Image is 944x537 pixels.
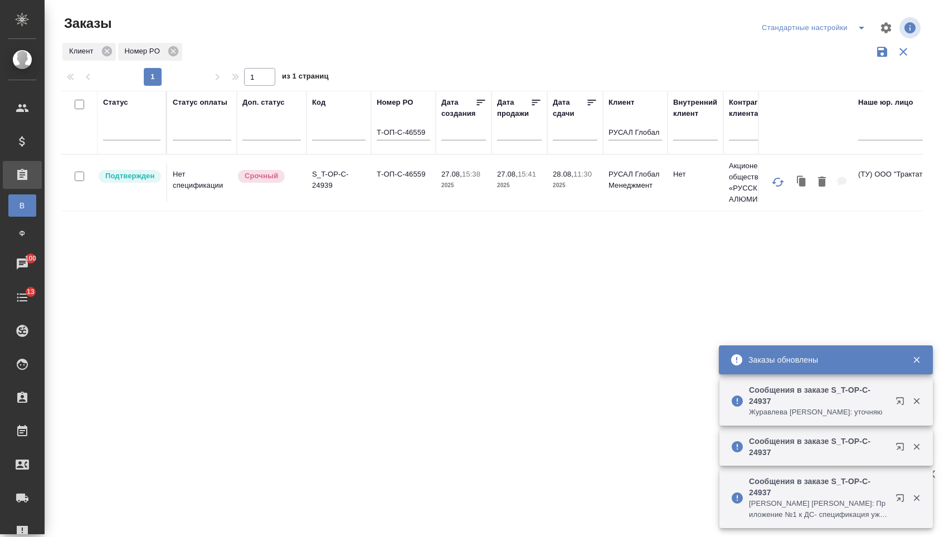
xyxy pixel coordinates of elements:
[103,97,128,108] div: Статус
[749,436,888,458] p: Сообщения в заказе S_T-OP-C-24937
[905,396,928,406] button: Закрыть
[497,180,542,191] p: 2025
[245,170,278,182] p: Срочный
[905,355,928,365] button: Закрыть
[749,384,888,407] p: Сообщения в заказе S_T-OP-C-24937
[553,180,597,191] p: 2025
[749,498,888,520] p: [PERSON_NAME] [PERSON_NAME]: Приложение №1 к ДС- спецификация уже в двуязе, переводим с нуля?
[791,171,812,194] button: Клонировать
[889,487,916,514] button: Открыть в новой вкладке
[673,169,718,180] p: Нет
[518,170,536,178] p: 15:41
[237,169,301,184] div: Выставляется автоматически, если на указанный объем услуг необходимо больше времени в стандартном...
[69,46,98,57] p: Клиент
[748,354,896,365] div: Заказы обновлены
[3,284,42,311] a: 13
[749,476,888,498] p: Сообщения в заказе S_T-OP-C-24937
[905,493,928,503] button: Закрыть
[20,286,41,297] span: 13
[462,170,480,178] p: 15:38
[889,436,916,462] button: Открыть в новой вкладке
[673,97,718,119] div: Внутренний клиент
[3,250,42,278] a: 100
[312,169,366,191] p: S_T-OP-C-24939
[14,200,31,211] span: В
[905,442,928,452] button: Закрыть
[729,97,782,119] div: Контрагент клиента
[729,160,782,205] p: Акционерное общество «РУССКИЙ АЛЮМИНИ...
[167,163,237,202] td: Нет спецификации
[873,14,899,41] span: Настроить таблицу
[118,43,182,61] div: Номер PO
[8,222,36,245] a: Ф
[173,97,227,108] div: Статус оплаты
[858,97,913,108] div: Наше юр. лицо
[441,170,462,178] p: 27.08,
[893,41,914,62] button: Сбросить фильтры
[497,170,518,178] p: 27.08,
[812,171,831,194] button: Удалить
[61,14,111,32] span: Заказы
[62,43,116,61] div: Клиент
[609,169,662,191] p: РУСАЛ Глобал Менеджмент
[441,97,475,119] div: Дата создания
[899,17,923,38] span: Посмотреть информацию
[371,163,436,202] td: Т-ОП-С-46559
[749,407,888,418] p: Журавлева [PERSON_NAME]: уточняю
[765,169,791,196] button: Обновить
[553,97,586,119] div: Дата сдачи
[312,97,325,108] div: Код
[573,170,592,178] p: 11:30
[872,41,893,62] button: Сохранить фильтры
[609,97,634,108] div: Клиент
[889,390,916,417] button: Открыть в новой вкладке
[441,180,486,191] p: 2025
[553,170,573,178] p: 28.08,
[8,194,36,217] a: В
[105,170,154,182] p: Подтвержден
[14,228,31,239] span: Ф
[282,70,329,86] span: из 1 страниц
[497,97,531,119] div: Дата продажи
[377,97,413,108] div: Номер PO
[125,46,164,57] p: Номер PO
[98,169,160,184] div: Выставляет КМ после уточнения всех необходимых деталей и получения согласия клиента на запуск. С ...
[759,19,873,37] div: split button
[242,97,285,108] div: Доп. статус
[18,253,43,264] span: 100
